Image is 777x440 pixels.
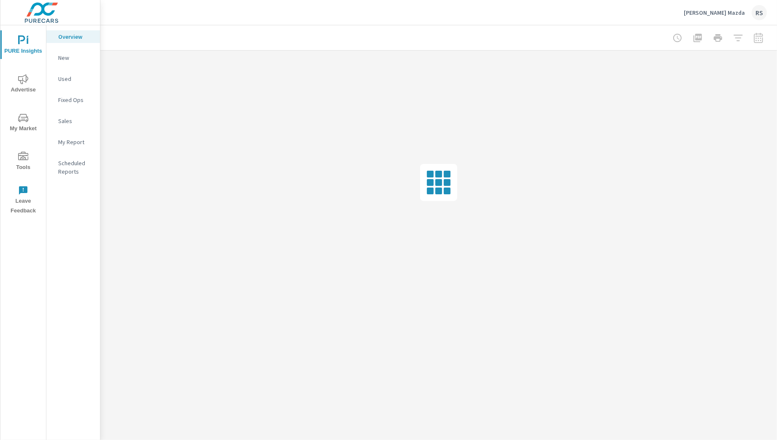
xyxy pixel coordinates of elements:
[684,9,745,16] p: [PERSON_NAME] Mazda
[46,136,100,148] div: My Report
[46,115,100,127] div: Sales
[3,152,43,172] span: Tools
[58,96,93,104] p: Fixed Ops
[58,138,93,146] p: My Report
[3,74,43,95] span: Advertise
[46,94,100,106] div: Fixed Ops
[3,185,43,216] span: Leave Feedback
[3,35,43,56] span: PURE Insights
[752,5,767,20] div: RS
[3,113,43,134] span: My Market
[46,72,100,85] div: Used
[58,54,93,62] p: New
[46,30,100,43] div: Overview
[58,75,93,83] p: Used
[58,159,93,176] p: Scheduled Reports
[46,157,100,178] div: Scheduled Reports
[58,117,93,125] p: Sales
[46,51,100,64] div: New
[0,25,46,219] div: nav menu
[58,32,93,41] p: Overview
